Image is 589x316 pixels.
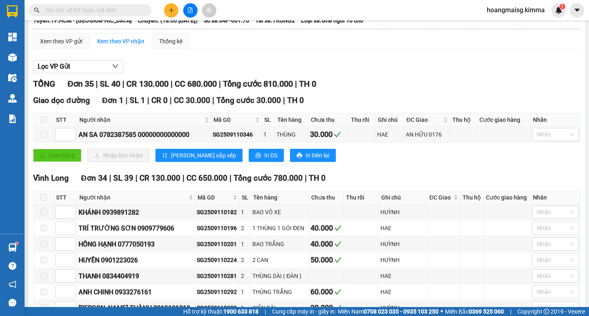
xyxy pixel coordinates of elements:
[469,308,504,315] strong: 0369 525 060
[255,152,261,159] span: printer
[380,208,426,217] div: HUỲNH
[309,191,344,204] th: Chưa thu
[33,60,123,73] button: Lọc VP Gửi
[8,74,17,82] img: warehouse-icon
[477,113,531,127] th: Cước giao hàng
[187,7,193,13] span: file-add
[533,193,578,202] div: Nhãn
[206,7,212,13] span: aim
[380,240,426,249] div: HUỲNH
[275,113,309,127] th: Tên hàng
[174,96,210,105] span: CC 30.000
[112,63,119,69] span: down
[81,173,107,183] span: Đơn 34
[164,3,178,18] button: plus
[197,255,238,264] div: SG2509110224
[16,242,18,244] sup: 1
[33,17,132,24] b: Tuyến: TP.HCM - [GEOGRAPHIC_DATA]
[241,240,250,249] div: 1
[169,7,174,13] span: plus
[407,115,442,124] span: ĐC Giao
[197,303,238,312] div: SG2509110303
[9,299,16,307] span: message
[219,79,221,89] span: |
[151,96,168,105] span: CR 0
[380,303,426,312] div: HUỲNH
[560,4,565,9] sup: 1
[251,191,309,204] th: Tên hàng
[139,173,180,183] span: CR 130.000
[159,37,182,46] div: Thống kê
[211,127,262,143] td: SG2509110346
[197,271,238,280] div: SG2509110281
[338,307,438,316] span: Miền Nam
[306,151,329,160] span: In biên lai
[54,113,77,127] th: STT
[196,252,240,268] td: SG2509110224
[196,300,240,316] td: SG2509110303
[265,307,266,316] span: |
[88,149,149,162] button: downloadNhập kho nhận
[79,303,194,313] div: [PERSON_NAME] THÀNH 0919191918
[223,308,259,315] strong: 1900 633 818
[79,223,194,233] div: TRÍ TRƯỜNG SƠN 0909779606
[234,173,303,183] span: Tổng cước 780.000
[380,271,426,280] div: HAE
[240,191,251,204] th: SL
[262,113,275,127] th: SL
[183,307,259,316] span: Hỗ trợ kỹ thuật:
[310,254,343,266] div: 50.000
[241,208,250,217] div: 1
[555,7,562,14] img: icon-new-feature
[510,307,511,316] span: |
[214,115,254,124] span: Mã GD
[252,287,307,296] div: THÙNG TRẮNG
[197,224,238,233] div: SG2509110196
[334,224,342,232] span: check
[450,113,477,127] th: Thu hộ
[241,287,250,296] div: 1
[126,96,128,105] span: |
[96,79,98,89] span: |
[102,96,124,105] span: Đơn 1
[241,303,250,312] div: 1
[67,79,94,89] span: Đơn 35
[429,193,452,202] span: ĐC Giao
[299,79,316,89] span: TH 0
[334,288,342,296] span: check
[8,94,17,103] img: warehouse-icon
[109,173,111,183] span: |
[263,130,274,139] div: 1
[334,131,341,138] span: check
[344,191,379,204] th: Thu rồi
[171,151,236,160] span: [PERSON_NAME] sắp xếp
[484,191,531,204] th: Cước giao hàng
[380,224,426,233] div: HAE
[79,207,194,217] div: KHÁNH 0939891282
[8,243,17,252] img: warehouse-icon
[213,130,261,139] div: SG2509110346
[34,7,40,13] span: search
[135,173,137,183] span: |
[79,239,194,249] div: HỒNG HẠNH 0777050193
[377,130,403,139] div: HAE
[573,7,581,14] span: caret-down
[187,173,227,183] span: CC 650.000
[171,79,173,89] span: |
[79,271,194,281] div: THANH 0834404919
[241,255,250,264] div: 2
[196,268,240,284] td: SG2509110281
[310,222,343,234] div: 40.000
[130,96,145,105] span: SL 1
[252,255,307,264] div: 2 CAN
[310,238,343,250] div: 40.000
[297,152,302,159] span: printer
[310,302,343,314] div: 20.000
[290,149,336,162] button: printerIn biên lai
[79,115,203,124] span: Người nhận
[182,173,184,183] span: |
[197,240,238,249] div: SG2509110201
[8,33,17,41] img: dashboard-icon
[252,224,307,233] div: 1 THÙNG 1 GÓI ĐEN
[287,96,304,105] span: TH 0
